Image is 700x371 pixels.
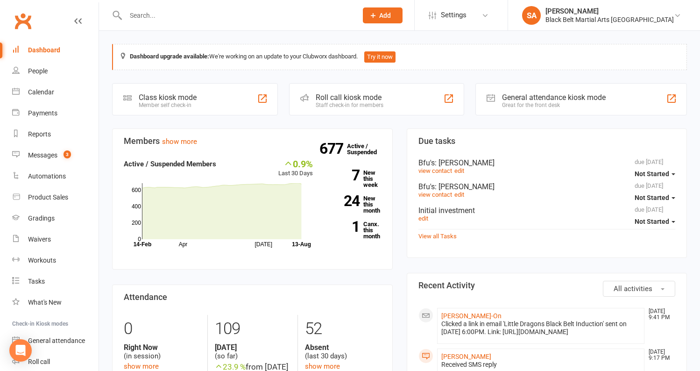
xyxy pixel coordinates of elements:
[418,167,452,174] a: view contact
[305,315,381,343] div: 52
[418,182,676,191] div: Bfu's
[28,88,54,96] div: Calendar
[12,187,99,208] a: Product Sales
[124,315,200,343] div: 0
[603,281,675,297] button: All activities
[28,130,51,138] div: Reports
[28,235,51,243] div: Waivers
[454,167,464,174] a: edit
[305,362,340,371] a: show more
[379,12,391,19] span: Add
[124,293,381,302] h3: Attendance
[305,343,381,352] strong: Absent
[112,44,687,70] div: We're working on an update to your Clubworx dashboard.
[435,182,495,191] span: : [PERSON_NAME]
[130,53,209,60] strong: Dashboard upgrade available:
[124,136,381,146] h3: Members
[418,158,676,167] div: Bfu's
[12,229,99,250] a: Waivers
[635,189,675,206] button: Not Started
[139,93,197,102] div: Class kiosk mode
[435,158,495,167] span: : [PERSON_NAME]
[545,7,674,15] div: [PERSON_NAME]
[418,191,452,198] a: view contact
[12,208,99,229] a: Gradings
[327,195,381,214] a: 24New this month
[635,170,669,178] span: Not Started
[635,213,675,230] button: Not Started
[64,150,71,158] span: 3
[28,193,68,201] div: Product Sales
[215,343,291,361] div: (so far)
[319,142,347,156] strong: 677
[418,281,676,290] h3: Recent Activity
[635,165,675,182] button: Not Started
[644,308,675,321] time: [DATE] 9:41 PM
[327,170,381,188] a: 7New this week
[545,15,674,24] div: Black Belt Martial Arts [GEOGRAPHIC_DATA]
[12,292,99,313] a: What's New
[12,61,99,82] a: People
[316,102,383,108] div: Staff check-in for members
[9,339,32,362] div: Open Intercom Messenger
[454,191,464,198] a: edit
[327,220,360,234] strong: 1
[12,166,99,187] a: Automations
[215,343,291,352] strong: [DATE]
[162,137,197,146] a: show more
[418,136,676,146] h3: Due tasks
[28,337,85,344] div: General attendance
[28,109,57,117] div: Payments
[441,312,502,320] a: [PERSON_NAME]-On
[28,151,57,159] div: Messages
[28,358,50,365] div: Roll call
[28,172,66,180] div: Automations
[12,40,99,61] a: Dashboard
[635,218,669,225] span: Not Started
[418,233,457,240] a: View all Tasks
[441,320,641,336] div: Clicked a link in email 'Little Dragons Black Belt Induction' sent on [DATE] 6:00PM. Link: [URL][...
[12,271,99,292] a: Tasks
[418,206,676,215] div: Initial investment
[28,278,45,285] div: Tasks
[522,6,541,25] div: SA
[441,353,491,360] a: [PERSON_NAME]
[441,5,467,26] span: Settings
[12,103,99,124] a: Payments
[316,93,383,102] div: Roll call kiosk mode
[347,136,388,162] a: 677Active / Suspended
[28,214,55,222] div: Gradings
[327,194,360,208] strong: 24
[305,343,381,361] div: (last 30 days)
[124,343,200,352] strong: Right Now
[635,194,669,201] span: Not Started
[12,330,99,351] a: General attendance kiosk mode
[124,343,200,361] div: (in session)
[12,82,99,103] a: Calendar
[441,361,641,369] div: Received SMS reply
[28,299,62,306] div: What's New
[12,145,99,166] a: Messages 3
[28,67,48,75] div: People
[278,158,313,169] div: 0.9%
[327,168,360,182] strong: 7
[614,285,652,293] span: All activities
[502,93,606,102] div: General attendance kiosk mode
[418,215,428,222] a: edit
[124,160,216,168] strong: Active / Suspended Members
[215,315,291,343] div: 109
[364,51,396,63] button: Try it now
[124,362,159,371] a: show more
[139,102,197,108] div: Member self check-in
[502,102,606,108] div: Great for the front desk
[12,124,99,145] a: Reports
[12,250,99,271] a: Workouts
[644,349,675,361] time: [DATE] 9:17 PM
[28,46,60,54] div: Dashboard
[278,158,313,178] div: Last 30 Days
[363,7,403,23] button: Add
[123,9,351,22] input: Search...
[11,9,35,33] a: Clubworx
[327,221,381,239] a: 1Canx. this month
[28,257,56,264] div: Workouts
